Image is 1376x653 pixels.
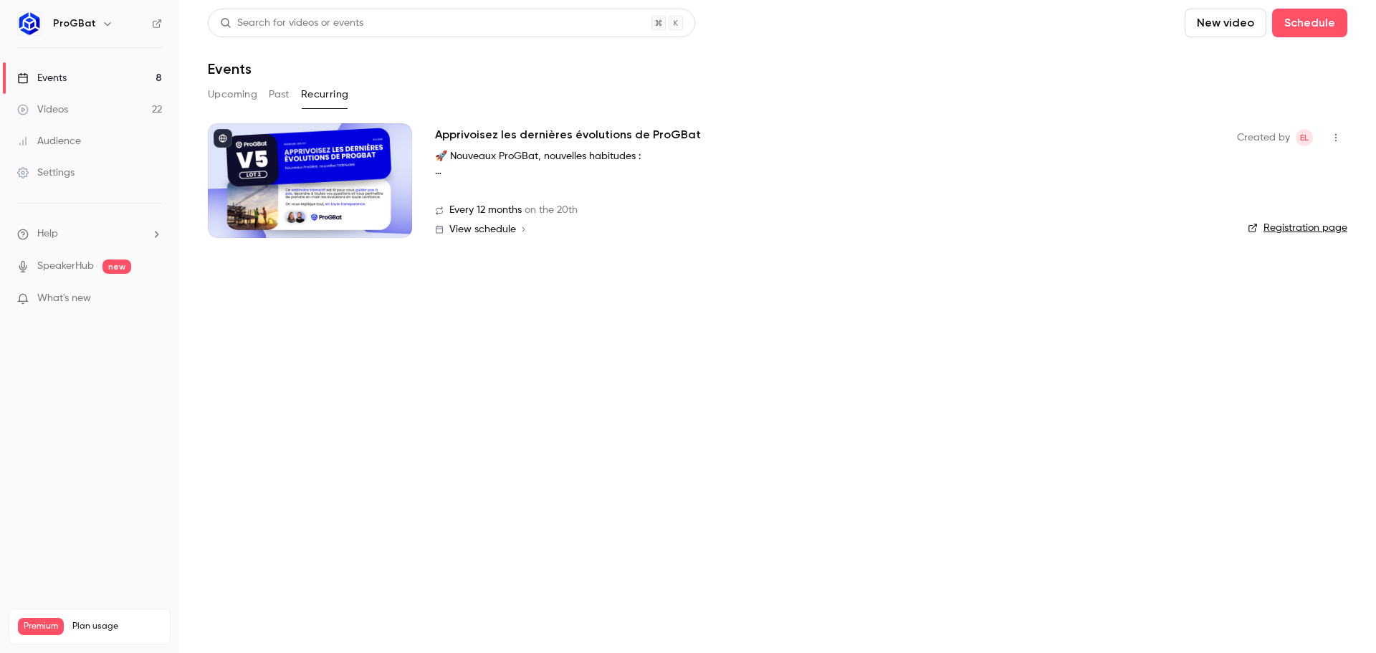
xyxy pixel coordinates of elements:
[1185,9,1266,37] button: New video
[1296,129,1313,146] span: Elodie Lecocq
[18,618,64,635] span: Premium
[37,227,58,242] span: Help
[449,224,516,234] span: View schedule
[1237,129,1290,146] span: Created by
[145,292,162,305] iframe: Noticeable Trigger
[1300,129,1309,146] span: EL
[37,259,94,274] a: SpeakerHub
[37,291,91,306] span: What's new
[1272,9,1347,37] button: Schedule
[301,83,349,106] button: Recurring
[17,71,67,85] div: Events
[1248,221,1347,235] a: Registration page
[435,149,865,164] h1: 🚀 Nouveaux ProGBat, nouvelles habitudes :
[220,16,363,31] div: Search for videos or events
[18,12,41,35] img: ProGBat
[435,224,1214,235] a: View schedule
[449,203,522,218] span: Every 12 months
[17,166,75,180] div: Settings
[208,83,257,106] button: Upcoming
[525,203,578,218] span: on the 20th
[269,83,290,106] button: Past
[17,134,81,148] div: Audience
[102,259,131,274] span: new
[435,126,701,143] a: Apprivoisez les dernières évolutions de ProGBat
[53,16,96,31] h6: ProGBat
[208,60,252,77] h1: Events
[17,103,68,117] div: Videos
[72,621,161,632] span: Plan usage
[17,227,162,242] li: help-dropdown-opener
